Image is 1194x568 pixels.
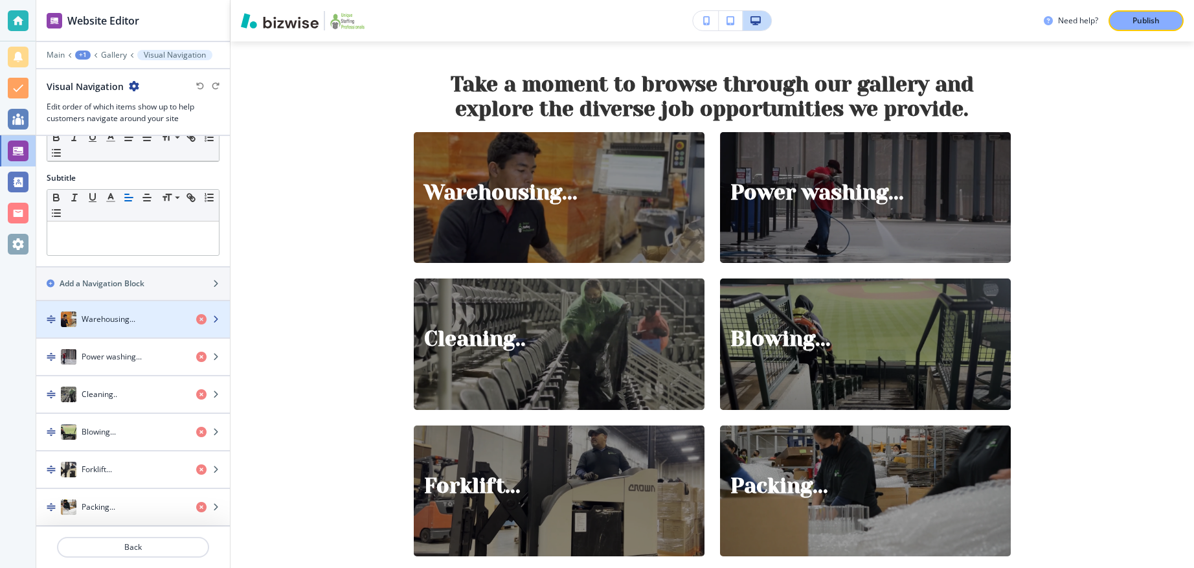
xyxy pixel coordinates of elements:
h2: Add a Navigation Block [60,278,144,290]
button: DragForklift... [36,451,230,489]
img: Bizwise Logo [241,13,319,28]
button: Visual Navigation [137,50,212,60]
h4: Forklift... [82,464,112,475]
img: Drag [47,465,56,474]
button: DragBlowing... [36,414,230,451]
img: Drag [47,352,56,361]
p: P ... [730,474,828,499]
span: Take a moment to browse through our gallery and explore the diverse job opportunities we provide. [451,73,980,121]
img: Drag [47,315,56,324]
p: Publish [1132,15,1160,27]
img: Drag [47,503,56,512]
h4: Blowing... [82,426,116,438]
h3: Edit order of which items show up to help customers navigate around your site [47,101,220,124]
button: Add a Navigation Block [36,267,230,300]
button: Back [57,537,209,558]
button: DragCleaning.. [36,376,230,414]
button: DragPacking... [36,489,230,527]
img: Your Logo [330,10,365,31]
p: Visual Navigation [144,51,206,60]
h4: Cleaning.. [82,389,117,400]
button: Gallery [101,51,127,60]
h4: Packing... [82,501,115,513]
p: Power washing... [730,181,904,205]
img: Drag [47,390,56,399]
h2: Visual Navigation [47,80,124,93]
img: Drag [47,427,56,437]
p: Back [58,541,208,553]
h2: Subtitle [47,172,76,184]
p: Warehousing... [424,181,578,205]
h4: Warehousing... [82,313,135,325]
button: +1 [75,51,91,60]
button: Publish [1109,10,1184,31]
a: acking [744,474,813,498]
h4: Power washing... [82,351,142,363]
h3: Need help? [1058,15,1098,27]
h2: Website Editor [67,13,139,28]
img: editor icon [47,13,62,28]
button: DragWarehousing... [36,301,230,339]
button: Main [47,51,65,60]
p: Forklift... [424,474,521,499]
p: Blowing... [730,327,831,352]
p: Cleaning.. [424,327,526,352]
button: DragPower washing... [36,339,230,376]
